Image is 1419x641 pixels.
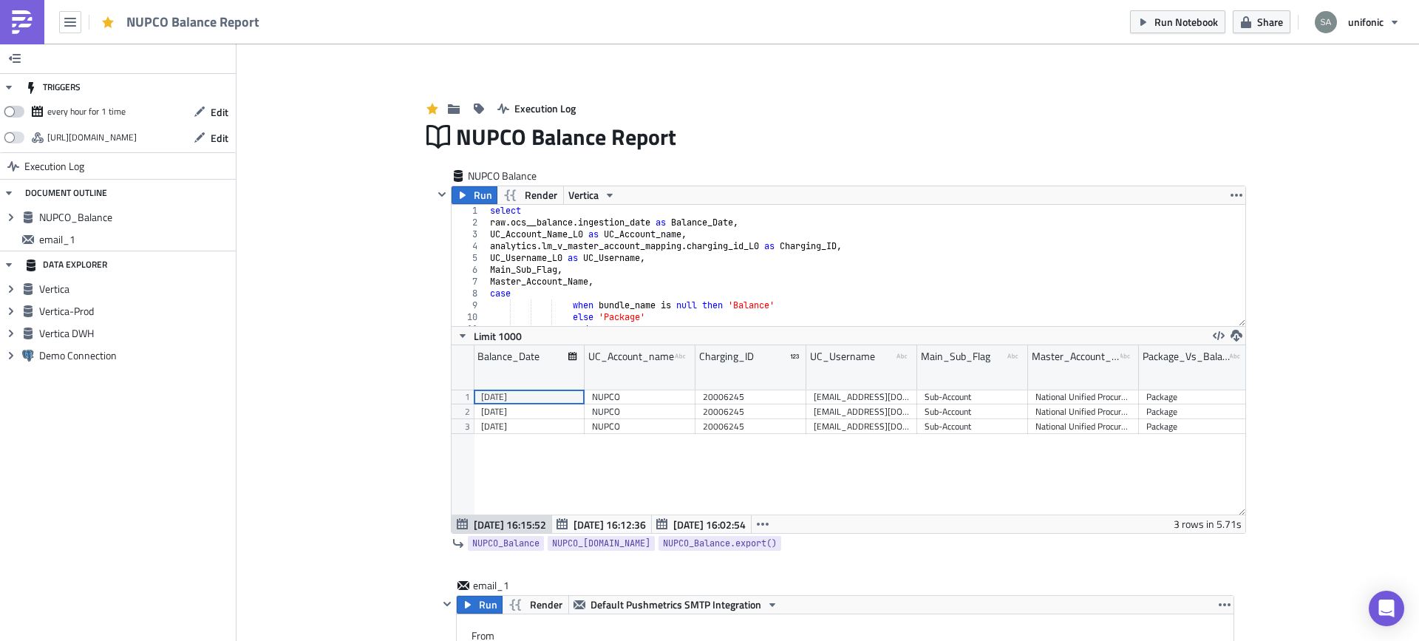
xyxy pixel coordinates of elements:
[1306,6,1408,38] button: unifonic
[477,345,540,367] div: Balance_Date
[452,228,487,240] div: 3
[39,282,232,296] span: Vertica
[548,536,655,551] a: NUPCO_[DOMAIN_NAME]
[126,13,261,30] span: NUPCO Balance Report
[552,536,650,551] span: NUPCO_[DOMAIN_NAME]
[457,596,503,614] button: Run
[473,578,532,593] span: email_1
[25,74,81,101] div: TRIGGERS
[703,404,799,419] div: 20006245
[525,186,557,204] span: Render
[452,264,487,276] div: 6
[452,327,527,345] button: Limit 1000
[474,186,492,204] span: Run
[6,6,740,50] body: Rich Text Area. Press ALT-0 for help.
[814,390,910,404] div: [EMAIL_ADDRESS][DOMAIN_NAME]
[514,101,576,116] span: Execution Log
[810,345,875,367] div: UC_Username
[1154,14,1218,30] span: Run Notebook
[651,515,752,533] button: [DATE] 16:02:54
[659,536,781,551] a: NUPCO_Balance.export()
[452,240,487,252] div: 4
[39,349,232,362] span: Demo Connection
[1035,390,1132,404] div: National Unified Procurement Company for Medical Supplies - Nupco
[574,517,646,532] span: [DATE] 16:12:36
[452,323,487,335] div: 11
[1369,591,1404,626] div: Open Intercom Messenger
[25,180,107,206] div: DOCUMENT OUTLINE
[551,515,652,533] button: [DATE] 16:12:36
[814,404,910,419] div: [EMAIL_ADDRESS][DOMAIN_NAME]
[6,6,740,18] p: Dear Team
[563,186,621,204] button: Vertica
[211,104,228,120] span: Edit
[530,596,562,614] span: Render
[452,276,487,288] div: 7
[1348,14,1384,30] span: unifonic
[699,345,754,367] div: Charging_ID
[452,288,487,299] div: 8
[703,390,799,404] div: 20006245
[468,536,544,551] a: NUPCO_Balance
[211,130,228,146] span: Edit
[10,10,34,34] img: PushMetrics
[1146,419,1242,434] div: Package
[39,233,232,246] span: email_1
[1313,10,1338,35] img: Avatar
[481,390,577,404] div: [DATE]
[452,299,487,311] div: 9
[452,217,487,228] div: 2
[814,419,910,434] div: [EMAIL_ADDRESS][DOMAIN_NAME]
[481,404,577,419] div: [DATE]
[592,419,688,434] div: NUPCO
[452,515,552,533] button: [DATE] 16:15:52
[497,186,564,204] button: Render
[452,205,487,217] div: 1
[1146,404,1242,419] div: Package
[24,153,84,180] span: Execution Log
[47,101,126,123] div: every hour for 1 time
[925,390,1021,404] div: Sub-Account
[1035,404,1132,419] div: National Unified Procurement Company for Medical Supplies - Nupco
[1143,345,1230,367] div: Package_Vs_Balance
[481,419,577,434] div: [DATE]
[592,404,688,419] div: NUPCO
[673,517,746,532] span: [DATE] 16:02:54
[1257,14,1283,30] span: Share
[474,517,546,532] span: [DATE] 16:15:52
[490,97,583,120] button: Execution Log
[472,536,540,551] span: NUPCO_Balance
[663,536,777,551] span: NUPCO_Balance.export()
[452,252,487,264] div: 5
[588,345,674,367] div: UC_Account_name
[1174,515,1242,533] div: 3 rows in 5.71s
[479,596,497,614] span: Run
[502,596,569,614] button: Render
[186,126,236,149] button: Edit
[452,311,487,323] div: 10
[438,595,456,613] button: Hide content
[568,186,599,204] span: Vertica
[925,404,1021,419] div: Sub-Account
[1035,419,1132,434] div: National Unified Procurement Company for Medical Supplies - Nupco
[703,419,799,434] div: 20006245
[433,186,451,203] button: Hide content
[452,186,497,204] button: Run
[468,169,538,183] span: NUPCO Balance
[39,305,232,318] span: Vertica-Prod
[921,345,990,367] div: Main_Sub_Flag
[39,327,232,340] span: Vertica DWH
[456,123,678,151] span: NUPCO Balance Report
[592,390,688,404] div: NUPCO
[6,38,740,50] p: Please find the NUPCO Balance Report attached
[25,251,107,278] div: DATA EXPLORER
[1130,10,1225,33] button: Run Notebook
[1146,390,1242,404] div: Package
[186,101,236,123] button: Edit
[474,328,522,344] span: Limit 1000
[1233,10,1290,33] button: Share
[568,596,783,614] button: Default Pushmetrics SMTP Integration
[925,419,1021,434] div: Sub-Account
[591,596,761,614] span: Default Pushmetrics SMTP Integration
[1032,345,1120,367] div: Master_Account_Name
